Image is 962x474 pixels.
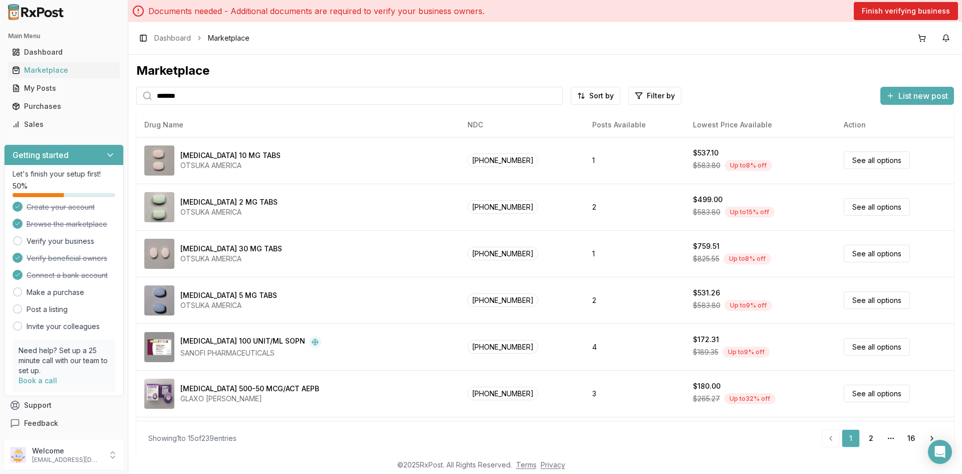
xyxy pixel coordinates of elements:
[144,192,174,222] img: Abilify 2 MG TABS
[584,230,684,277] td: 1
[180,150,281,161] div: [MEDICAL_DATA] 10 MG TABS
[27,219,107,229] span: Browse the marketplace
[4,62,124,78] button: Marketplace
[19,376,57,385] a: Book a call
[693,241,719,251] div: $759.51
[180,161,281,171] div: OTSUKA AMERICA
[10,447,26,463] img: User avatar
[844,291,910,309] a: See all options
[844,338,910,356] a: See all options
[467,153,538,167] span: [PHONE_NUMBER]
[902,429,920,447] a: 16
[27,202,95,212] span: Create your account
[842,429,860,447] a: 1
[180,207,278,217] div: OTSUKA AMERICA
[922,429,942,447] a: Go to next page
[32,456,102,464] p: [EMAIL_ADDRESS][DOMAIN_NAME]
[854,2,958,20] button: Finish verifying business
[148,5,485,17] p: Documents needed - Additional documents are required to verify your business owners.
[880,92,954,102] a: List new post
[647,91,675,101] span: Filter by
[836,113,954,137] th: Action
[589,91,614,101] span: Sort by
[4,396,124,414] button: Support
[144,285,174,315] img: Abilify 5 MG TABS
[584,184,684,230] td: 2
[693,347,718,357] span: $189.35
[459,113,584,137] th: NDC
[8,32,120,40] h2: Main Menu
[180,244,282,254] div: [MEDICAL_DATA] 30 MG TABS
[148,433,236,443] div: Showing 1 to 15 of 239 entries
[27,236,94,246] a: Verify your business
[180,336,305,348] div: [MEDICAL_DATA] 100 UNIT/ML SOPN
[693,207,720,217] span: $583.80
[12,65,116,75] div: Marketplace
[693,288,720,298] div: $531.26
[928,440,952,464] div: Open Intercom Messenger
[693,300,720,310] span: $583.80
[467,387,538,400] span: [PHONE_NUMBER]
[467,340,538,354] span: [PHONE_NUMBER]
[13,149,69,161] h3: Getting started
[693,254,719,264] span: $825.55
[467,247,538,260] span: [PHONE_NUMBER]
[4,4,68,20] img: RxPost Logo
[27,322,100,332] a: Invite your colleagues
[8,79,120,97] a: My Posts
[880,87,954,105] button: List new post
[12,47,116,57] div: Dashboard
[724,393,776,404] div: Up to 32 % off
[844,245,910,262] a: See all options
[208,33,250,43] span: Marketplace
[584,324,684,370] td: 4
[12,101,116,111] div: Purchases
[693,161,720,171] span: $583.80
[144,239,174,269] img: Abilify 30 MG TABS
[725,300,772,311] div: Up to 9 % off
[584,370,684,417] td: 3
[898,90,948,102] span: List new post
[822,429,942,447] nav: pagination
[628,87,681,105] button: Filter by
[180,394,319,404] div: GLAXO [PERSON_NAME]
[180,290,277,300] div: [MEDICAL_DATA] 5 MG TABS
[154,33,250,43] nav: breadcrumb
[4,80,124,96] button: My Posts
[12,119,116,129] div: Sales
[136,63,954,79] div: Marketplace
[180,254,282,264] div: OTSUKA AMERICA
[27,270,108,280] span: Connect a bank account
[844,151,910,169] a: See all options
[844,385,910,402] a: See all options
[723,347,770,358] div: Up to 9 % off
[8,61,120,79] a: Marketplace
[180,300,277,310] div: OTSUKA AMERICA
[27,253,107,263] span: Verify beneficial owners
[584,113,684,137] th: Posts Available
[725,207,775,218] div: Up to 15 % off
[144,332,174,362] img: Admelog SoloStar 100 UNIT/ML SOPN
[4,98,124,114] button: Purchases
[584,137,684,184] td: 1
[8,97,120,115] a: Purchases
[725,160,772,171] div: Up to 8 % off
[180,197,278,207] div: [MEDICAL_DATA] 2 MG TABS
[32,446,102,456] p: Welcome
[8,115,120,133] a: Sales
[180,384,319,394] div: [MEDICAL_DATA] 500-50 MCG/ACT AEPB
[12,83,116,93] div: My Posts
[27,287,84,297] a: Make a purchase
[144,145,174,176] img: Abilify 10 MG TABS
[541,460,565,469] a: Privacy
[27,304,68,314] a: Post a listing
[19,346,109,376] p: Need help? Set up a 25 minute call with our team to set up.
[467,200,538,214] span: [PHONE_NUMBER]
[4,414,124,432] button: Feedback
[862,429,880,447] a: 2
[4,44,124,60] button: Dashboard
[180,348,321,358] div: SANOFI PHARMACEUTICALS
[144,379,174,409] img: Advair Diskus 500-50 MCG/ACT AEPB
[13,181,28,191] span: 50 %
[724,253,771,264] div: Up to 8 % off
